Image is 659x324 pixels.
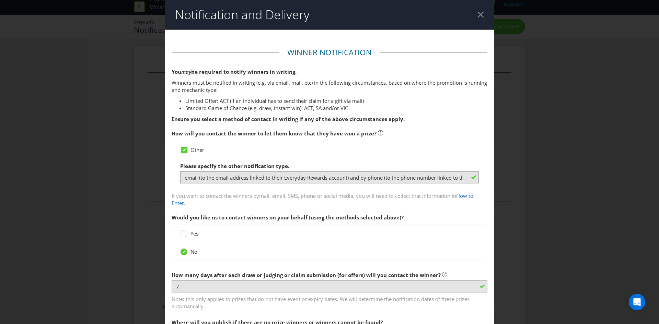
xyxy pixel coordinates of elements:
span: , you will need to collect that information in [353,192,456,199]
span: Yes [190,230,198,237]
p: Winners must be notified in writing (e.g. via email, mail, etc) in the following circumstances, b... [172,79,487,94]
span: No [190,248,197,255]
strong: Ensure you select a method of contact in writing if any of the above circumstances apply. [172,116,405,122]
li: Standard Game of Chance (e.g. draw, instant win): ACT, SA and/or VIC [185,105,487,112]
span: . [184,200,185,206]
li: Limited Offer: ACT (if an individual has to send their claim for a gift via mail) [185,97,487,105]
em: may [181,68,191,75]
a: How to Enter [172,192,473,206]
span: If you want to contact the winners by [172,192,259,199]
span: How will you contact the winner to let them know that they have won a prize? [172,130,377,137]
span: Note: this only applies to prizes that do not have event or expiry dates. We will determine the n... [172,293,487,310]
div: Open Intercom Messenger [629,294,645,310]
span: Please specify the other notification type. [180,163,289,169]
span: be required to notify winners in writing. [191,68,297,75]
span: mail, email, SMS, phone or social media [259,192,353,199]
h2: Notification and Delivery [175,8,310,22]
legend: Winner Notification [279,47,380,58]
span: Other [190,146,204,153]
span: You [172,68,181,75]
span: How many days after each draw or judging or claim submission (for offers) will you contact the wi... [172,272,441,278]
span: Would you like us to contact winners on your behalf (using the methods selected above)? [172,214,404,221]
